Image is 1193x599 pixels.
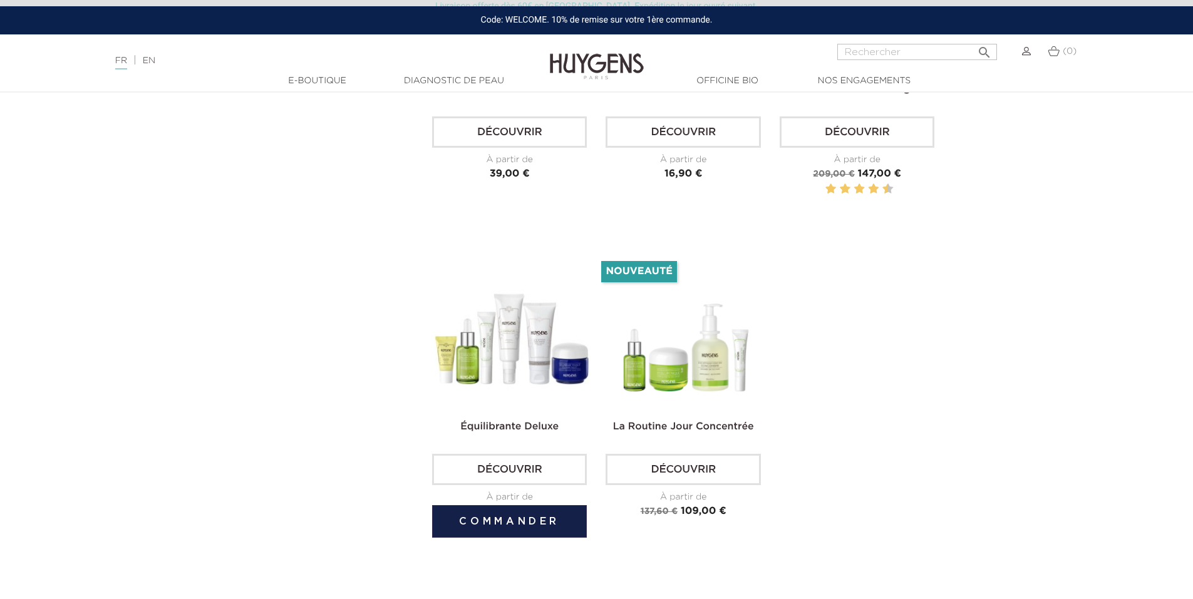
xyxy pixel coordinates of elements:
[606,116,760,148] a: Découvrir
[852,182,854,197] label: 5
[870,182,877,197] label: 8
[842,182,849,197] label: 4
[837,182,839,197] label: 3
[858,169,902,179] span: 147,00 €
[856,182,862,197] label: 6
[780,116,934,148] a: Découvrir
[885,182,891,197] label: 10
[608,255,763,409] img: Routine jour Concentrée
[866,182,868,197] label: 7
[641,507,678,516] span: 137,60 €
[973,40,996,57] button: 
[432,491,587,504] div: À partir de
[606,454,760,485] a: Découvrir
[802,74,927,88] a: Nos engagements
[837,44,997,60] input: Rechercher
[606,491,760,504] div: À partir de
[115,56,127,69] a: FR
[432,454,587,485] a: Découvrir
[435,255,589,409] img: La Routine Équilibrante Deluxe
[143,56,155,65] a: EN
[490,169,530,179] span: 39,00 €
[813,170,855,178] span: 209,00 €
[613,422,754,432] a: La Routine Jour Concentrée
[880,182,882,197] label: 9
[255,74,380,88] a: E-Boutique
[432,505,587,538] button: Commander
[665,74,790,88] a: Officine Bio
[601,261,676,282] li: Nouveauté
[664,169,703,179] span: 16,90 €
[109,53,488,68] div: |
[828,182,834,197] label: 2
[432,116,587,148] a: Découvrir
[550,33,644,81] img: Huygens
[780,153,934,166] div: À partir de
[681,506,726,516] span: 109,00 €
[823,182,825,197] label: 1
[1063,47,1077,56] span: (0)
[460,422,559,432] a: Équilibrante Deluxe
[432,153,587,166] div: À partir de
[391,74,517,88] a: Diagnostic de peau
[606,153,760,166] div: À partir de
[977,41,992,56] i: 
